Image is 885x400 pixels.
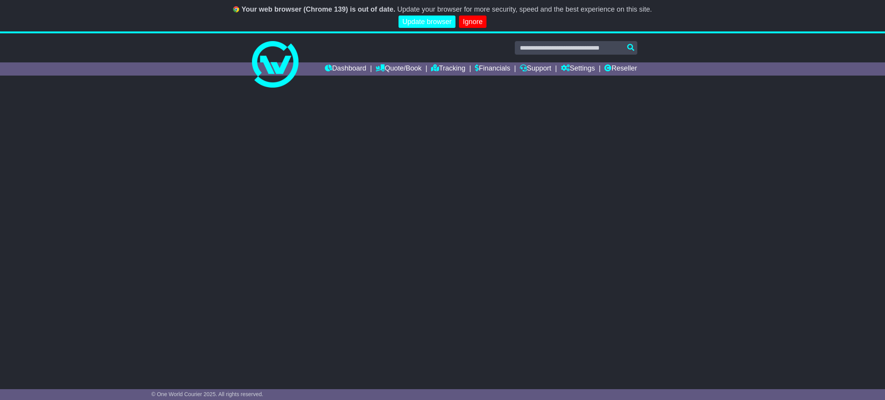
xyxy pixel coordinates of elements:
[475,62,510,76] a: Financials
[399,16,455,28] a: Update browser
[242,5,395,13] b: Your web browser (Chrome 139) is out of date.
[604,62,637,76] a: Reseller
[431,62,465,76] a: Tracking
[325,62,366,76] a: Dashboard
[376,62,421,76] a: Quote/Book
[397,5,652,13] span: Update your browser for more security, speed and the best experience on this site.
[520,62,551,76] a: Support
[152,391,264,397] span: © One World Courier 2025. All rights reserved.
[561,62,595,76] a: Settings
[459,16,486,28] a: Ignore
